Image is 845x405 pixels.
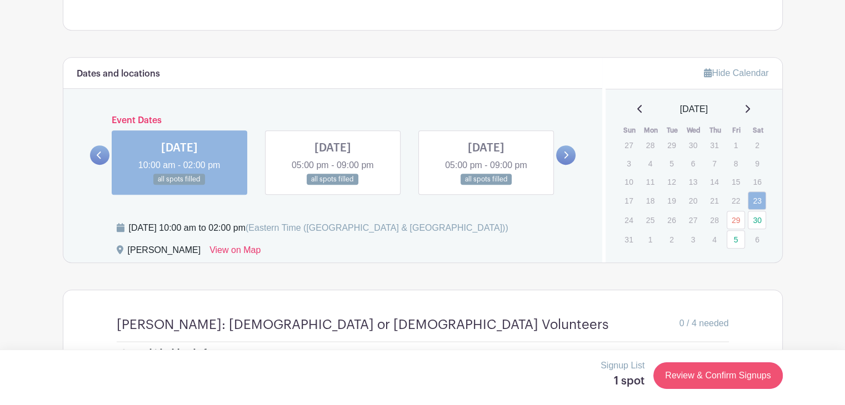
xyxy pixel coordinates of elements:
[619,231,638,248] p: 31
[705,136,723,154] p: 31
[662,231,681,248] p: 2
[748,211,766,229] a: 30
[704,68,768,78] a: Hide Calendar
[117,317,609,333] h4: [PERSON_NAME]: [DEMOGRAPHIC_DATA] or [DEMOGRAPHIC_DATA] Volunteers
[726,125,748,136] th: Fri
[684,173,702,190] p: 13
[684,211,702,229] p: 27
[727,192,745,209] p: 22
[619,155,638,172] p: 3
[684,155,702,172] p: 6
[619,192,638,209] p: 17
[679,317,729,330] span: 0 / 4 needed
[705,231,723,248] p: 4
[680,103,708,116] span: [DATE]
[748,155,766,172] p: 9
[705,192,723,209] p: 21
[727,173,745,190] p: 15
[748,231,766,248] p: 6
[662,211,681,229] p: 26
[704,125,726,136] th: Thu
[246,223,508,232] span: (Eastern Time ([GEOGRAPHIC_DATA] & [GEOGRAPHIC_DATA]))
[727,155,745,172] p: 8
[619,125,641,136] th: Sun
[129,221,508,235] div: [DATE] 10:00 am to 02:00 pm
[109,115,557,126] h6: Event Dates
[748,173,766,190] p: 16
[641,125,662,136] th: Mon
[662,136,681,154] p: 29
[641,155,659,172] p: 4
[684,136,702,154] p: 30
[641,231,659,248] p: 1
[747,125,769,136] th: Sat
[662,192,681,209] p: 19
[641,211,659,229] p: 25
[727,211,745,229] a: 29
[727,230,745,249] a: 5
[705,155,723,172] p: 7
[705,173,723,190] p: 14
[705,211,723,229] p: 28
[619,173,638,190] p: 10
[683,125,705,136] th: Wed
[727,136,745,154] p: 1
[662,155,681,172] p: 5
[601,374,644,388] h5: 1 spot
[77,69,160,79] h6: Dates and locations
[619,136,638,154] p: 27
[684,231,702,248] p: 3
[662,173,681,190] p: 12
[653,362,782,389] a: Review & Confirm Signups
[619,211,638,229] p: 24
[641,173,659,190] p: 11
[748,136,766,154] p: 2
[748,191,766,210] a: 23
[662,125,683,136] th: Tue
[684,192,702,209] p: 20
[641,192,659,209] p: 18
[128,244,201,261] div: [PERSON_NAME]
[641,136,659,154] p: 28
[601,359,644,372] p: Signup List
[209,244,261,261] a: View on Map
